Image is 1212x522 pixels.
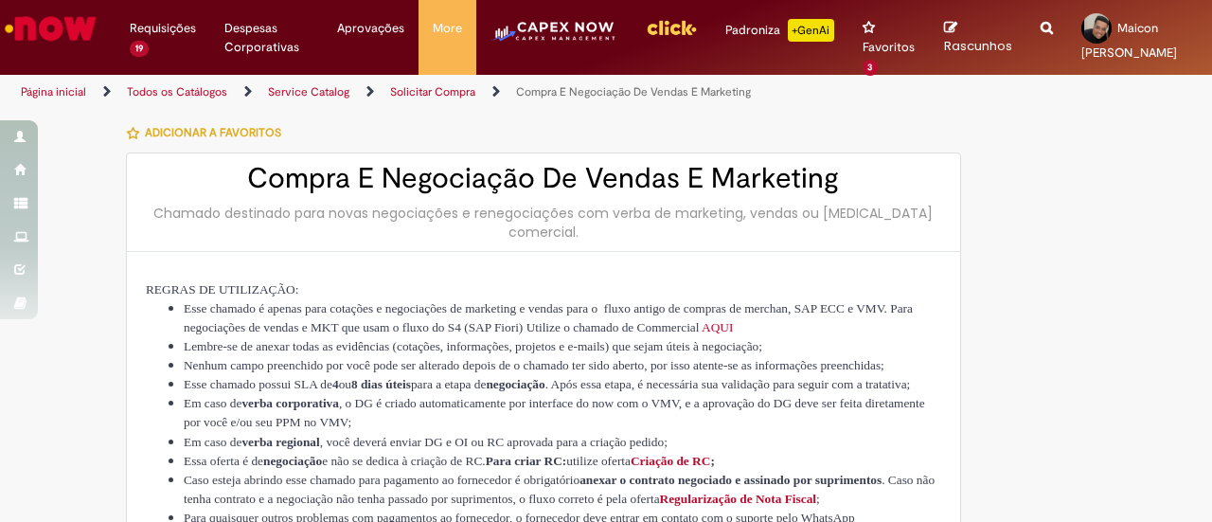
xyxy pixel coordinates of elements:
[224,19,309,57] span: Despesas Corporativas
[332,377,339,391] span: 4
[944,37,1012,55] span: Rascunhos
[241,435,319,449] span: verba regional
[127,84,227,99] a: Todos os Catálogos
[660,490,816,507] a: Regularização de Nota Fiscal
[145,125,281,140] span: Adicionar a Favoritos
[490,19,616,57] img: CapexLogo5.png
[631,454,710,468] span: Criação de RC
[702,320,733,334] span: AQUI
[725,19,834,42] div: Padroniza
[146,282,269,297] span: REGRAS DE UTILIZA
[944,20,1012,55] a: Rascunhos
[702,318,733,335] a: AQUI
[390,84,475,99] a: Solicitar Compra
[339,377,351,391] span: ou
[433,19,462,38] span: More
[646,13,697,42] img: click_logo_yellow_360x200.png
[579,473,882,487] span: anexar o contrato negociado e assinado por suprimentos
[337,19,404,38] span: Aprovações
[184,435,241,449] span: Em caso de
[14,75,793,110] ul: Trilhas de página
[411,377,487,391] span: para a etapa de
[184,358,884,372] span: Nenhum campo preenchido por você pode ser alterado depois de o chamado ter sido aberto, por isso ...
[184,301,327,315] span: Esse chamado é apenas para
[863,60,879,76] span: 3
[184,473,579,487] span: Caso esteja abrindo esse chamado para pagamento ao fornecedor é obrigatório
[184,396,925,429] span: , o DG é criado automaticamente por interface do now com o VMV, e a aprovação do DG deve ser feit...
[545,377,911,391] span: . Após essa etapa, é necessária sua validação para seguir com a tratativa;
[660,492,816,506] span: Regularização de Nota Fiscal
[286,282,298,297] span: O:
[1081,20,1177,61] span: Maicon [PERSON_NAME]
[268,84,349,99] a: Service Catalog
[146,204,941,242] div: Chamado destinado para novas negociações e renegociações com verba de marketing, vendas ou [MEDIC...
[184,473,935,506] span: . Caso não tenha contrato e a negociação não tenha passado por suprimentos, o fluxo correto é pel...
[486,454,567,468] span: Para criar RC:
[516,84,751,99] a: Compra E Negociação De Vendas E Marketing
[2,9,99,47] img: ServiceNow
[863,38,915,57] span: Favoritos
[351,377,411,391] span: 8 dias úteis
[184,339,762,353] span: Lembre-se de anexar todas as evidências (cotações, informações, projetos e e-mails) que sejam úte...
[330,301,562,315] span: cotações e negociações de marketing e vendas
[631,452,710,469] a: Criação de RC
[184,396,241,410] span: Em caso de
[566,454,631,468] span: utilize oferta
[788,19,834,42] p: +GenAi
[130,41,149,57] span: 19
[816,492,820,506] span: ;
[184,377,332,391] span: Esse chamado possui SLA de
[146,163,941,194] h2: Compra E Negociação De Vendas E Marketing
[322,454,485,468] span: e não se dedica à criação de RC.
[184,301,913,334] span: para o fluxo antigo de compras de merchan, SAP ECC e VMV. Para negociações de vendas e MKT que us...
[126,113,292,153] button: Adicionar a Favoritos
[241,396,339,410] span: verba corporativa
[21,84,86,99] a: Página inicial
[710,454,714,468] span: ;
[320,435,668,449] span: , você deverá enviar DG e OI ou RC aprovada para a criação pedido;
[486,377,544,391] span: negociação
[130,19,196,38] span: Requisições
[184,454,263,468] span: Essa oferta é de
[263,454,322,468] span: negociação
[269,282,287,297] span: ÇÃ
